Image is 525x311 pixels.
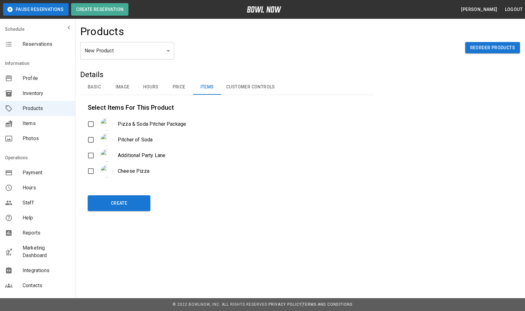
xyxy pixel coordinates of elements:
[137,80,165,95] button: Hours
[80,70,373,80] h5: Details
[23,90,70,97] span: Inventory
[23,214,70,222] span: Help
[268,302,302,307] a: Privacy Policy
[97,134,153,146] div: Pitcher of Soda
[97,118,186,130] div: Pizza & Soda Pitcher Package
[88,195,150,211] button: Create
[23,105,70,112] span: Products
[193,80,221,95] button: Items
[80,25,124,38] h4: Products
[101,118,113,130] img: items%2FLUMiHrfmte4mQrVSnGVc.png
[23,169,70,177] span: Payment
[23,40,70,48] span: Reservations
[459,4,500,15] button: [PERSON_NAME]
[23,244,70,259] span: Marketing Dashboard
[247,6,281,13] img: logo
[23,282,70,289] span: Contacts
[71,3,128,16] button: Create Reservation
[97,149,165,162] div: Additional Party Lane
[23,199,70,207] span: Staff
[173,302,268,307] span: © 2022 BowlNow, Inc. All Rights Reserved.
[88,103,366,113] h6: Select Items For This Product
[23,75,70,82] span: Profile
[23,135,70,142] span: Photos
[101,149,113,162] img: items%2F61qluEfkGItifTdoVdEq.png
[101,134,113,146] img: businesses%2F786dY9abBeLeGwSSJhDg%2Fimages%2FgWqOtKJ7UBTnkwhecvpP
[502,4,525,15] button: Logout
[101,165,113,177] img: businesses%2F786dY9abBeLeGwSSJhDg%2Fimages%2F61qluEfkGItifTdoVdEq
[108,80,137,95] button: Image
[23,229,70,237] span: Reports
[303,302,352,307] a: Terms and Conditions
[23,267,70,274] span: Integrations
[221,80,280,95] button: Customer Controls
[97,165,149,177] div: Cheese Pizza
[465,42,520,54] button: Reorder Products
[80,42,174,60] div: New Product
[23,184,70,192] span: Hours
[80,80,108,95] button: Basic
[165,80,193,95] button: Price
[80,80,373,95] div: basic tabs example
[23,120,70,127] span: Items
[3,3,69,16] button: Pause Reservations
